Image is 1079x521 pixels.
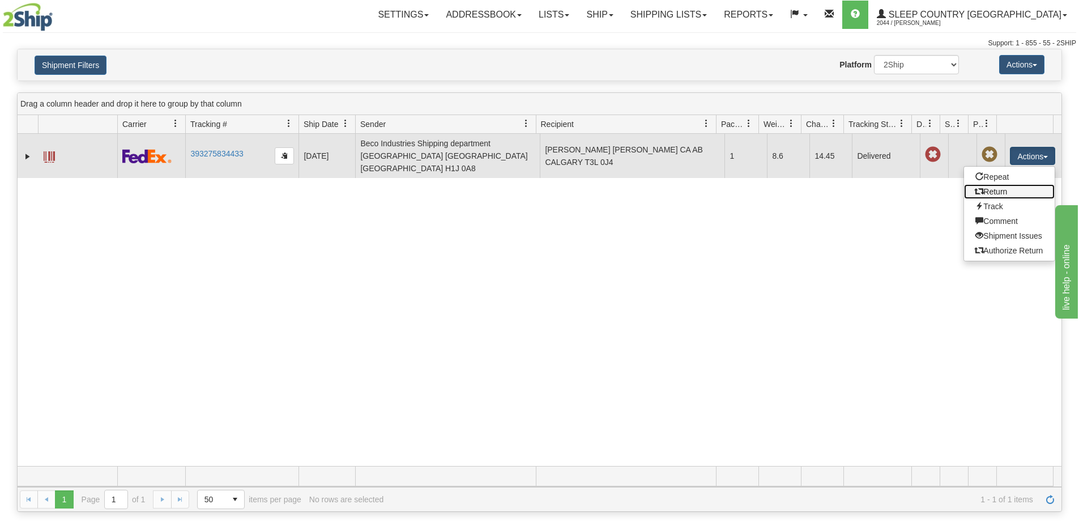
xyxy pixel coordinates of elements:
a: Carrier filter column settings [166,114,185,133]
a: Tracking Status filter column settings [892,114,911,133]
button: Actions [1010,147,1055,165]
a: Shipping lists [622,1,715,29]
span: Tracking # [190,118,227,130]
div: No rows are selected [309,495,384,504]
td: [DATE] [298,134,355,178]
span: Pickup Status [973,118,983,130]
span: 50 [204,494,219,505]
span: Recipient [541,118,574,130]
a: Repeat [964,170,1055,184]
div: live help - online [8,7,105,20]
a: Comment [964,214,1055,228]
a: Addressbook [437,1,530,29]
span: Weight [764,118,787,130]
a: Shipment Issues filter column settings [949,114,968,133]
span: Carrier [122,118,147,130]
span: Late [925,147,941,163]
span: 1 - 1 of 1 items [391,495,1033,504]
span: select [226,490,244,509]
span: Page of 1 [82,490,146,509]
img: 2 - FedEx Express® [122,149,172,163]
span: Sender [360,118,386,130]
td: Delivered [852,134,920,178]
a: Label [44,146,55,164]
span: Page sizes drop down [197,490,245,509]
a: Return [964,184,1055,199]
button: Copy to clipboard [275,147,294,164]
span: Packages [721,118,745,130]
div: Support: 1 - 855 - 55 - 2SHIP [3,39,1076,48]
a: Ship Date filter column settings [336,114,355,133]
span: 2044 / [PERSON_NAME] [877,18,962,29]
a: Reports [715,1,782,29]
a: Pickup Status filter column settings [977,114,996,133]
a: Authorize Return [964,243,1055,258]
a: Delivery Status filter column settings [920,114,940,133]
a: Ship [578,1,621,29]
a: Expand [22,151,33,162]
a: Weight filter column settings [782,114,801,133]
button: Shipment Filters [35,56,106,75]
div: grid grouping header [18,93,1061,115]
input: Page 1 [105,490,127,509]
span: Shipment Issues [945,118,954,130]
label: Platform [839,59,872,70]
span: Page 1 [55,490,73,509]
a: Sleep Country [GEOGRAPHIC_DATA] 2044 / [PERSON_NAME] [868,1,1076,29]
td: 8.6 [767,134,809,178]
span: Ship Date [304,118,338,130]
a: Recipient filter column settings [697,114,716,133]
a: Charge filter column settings [824,114,843,133]
button: Actions [999,55,1044,74]
a: Track [964,199,1055,214]
span: Charge [806,118,830,130]
a: Refresh [1041,490,1059,509]
td: 1 [724,134,767,178]
td: [PERSON_NAME] [PERSON_NAME] CA AB CALGARY T3L 0J4 [540,134,724,178]
a: Lists [530,1,578,29]
a: Settings [369,1,437,29]
span: items per page [197,490,301,509]
a: Shipment Issues [964,228,1055,243]
img: logo2044.jpg [3,3,53,31]
span: Sleep Country [GEOGRAPHIC_DATA] [886,10,1061,19]
span: Tracking Status [848,118,898,130]
span: Delivery Status [916,118,926,130]
a: Packages filter column settings [739,114,758,133]
span: Pickup Not Assigned [982,147,997,163]
a: Tracking # filter column settings [279,114,298,133]
td: 14.45 [809,134,852,178]
td: Beco Industries Shipping department [GEOGRAPHIC_DATA] [GEOGRAPHIC_DATA] [GEOGRAPHIC_DATA] H1J 0A8 [355,134,540,178]
iframe: chat widget [1053,202,1078,318]
a: Sender filter column settings [517,114,536,133]
a: 393275834433 [190,149,243,158]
